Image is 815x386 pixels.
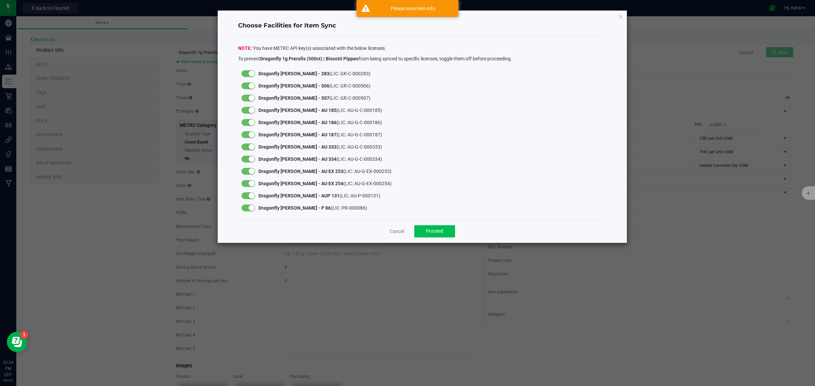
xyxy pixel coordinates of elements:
span: (LIC: AU-G-C-000185) [258,108,382,113]
p: To prevent from being synced to specific licenses, toggle them off before proceeding. [238,55,607,62]
strong: Dragonfly [PERSON_NAME] - AU 185 [258,108,337,113]
span: Proceed [426,228,443,234]
div: You have METRC API key(s) associated with the below licenses. [238,45,607,64]
strong: Dragonfly [PERSON_NAME] - AU 333 [258,144,337,150]
strong: Dragonfly [PERSON_NAME] - AU EX 254 [258,181,343,186]
span: (LIC: GR-C-000506) [258,83,370,89]
span: (LIC: AU-G-EX-000253) [258,169,392,174]
div: Please save item info. [374,5,453,12]
span: (LIC: AU-G-EX-000254) [258,181,392,186]
span: (LIC: AU-G-C-000334) [258,156,382,162]
strong: Dragonfly [PERSON_NAME] - AU 187 [258,132,337,137]
button: Close modal [618,12,623,20]
strong: Dragonfly [PERSON_NAME] - P 86 [258,205,331,211]
h4: Choose Facilities for Item Sync [238,21,607,30]
span: (LIC: AU-P-000131) [258,193,380,198]
strong: Dragonfly [PERSON_NAME] - AU EX 253 [258,169,343,174]
strong: Dragonfly [PERSON_NAME] - AU 186 [258,120,337,125]
strong: Dragonfly [PERSON_NAME] - 507 [258,95,329,101]
span: (LIC: AU-G-C-000333) [258,144,382,150]
strong: Dragonfly [PERSON_NAME] - 283 [258,71,329,76]
span: (LIC: AU-G-C-000186) [258,120,382,125]
strong: Dragonfly 1g Prerolls (500ct) | Biscotti Pippen [260,56,359,61]
span: (LIC: GR-C-000283) [258,71,370,76]
span: (LIC: GR-C-000507) [258,95,370,101]
iframe: Resource center [7,332,27,352]
span: (LIC: AU-G-C-000187) [258,132,382,137]
a: Cancel [390,228,404,235]
strong: Dragonfly [PERSON_NAME] - 506 [258,83,329,89]
span: (LIC: PR-000086) [258,205,367,211]
strong: Dragonfly [PERSON_NAME] - AU 334 [258,156,337,162]
button: Proceed [414,225,455,237]
strong: Dragonfly [PERSON_NAME] - AUP 131 [258,193,340,198]
iframe: Resource center unread badge [20,331,28,339]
